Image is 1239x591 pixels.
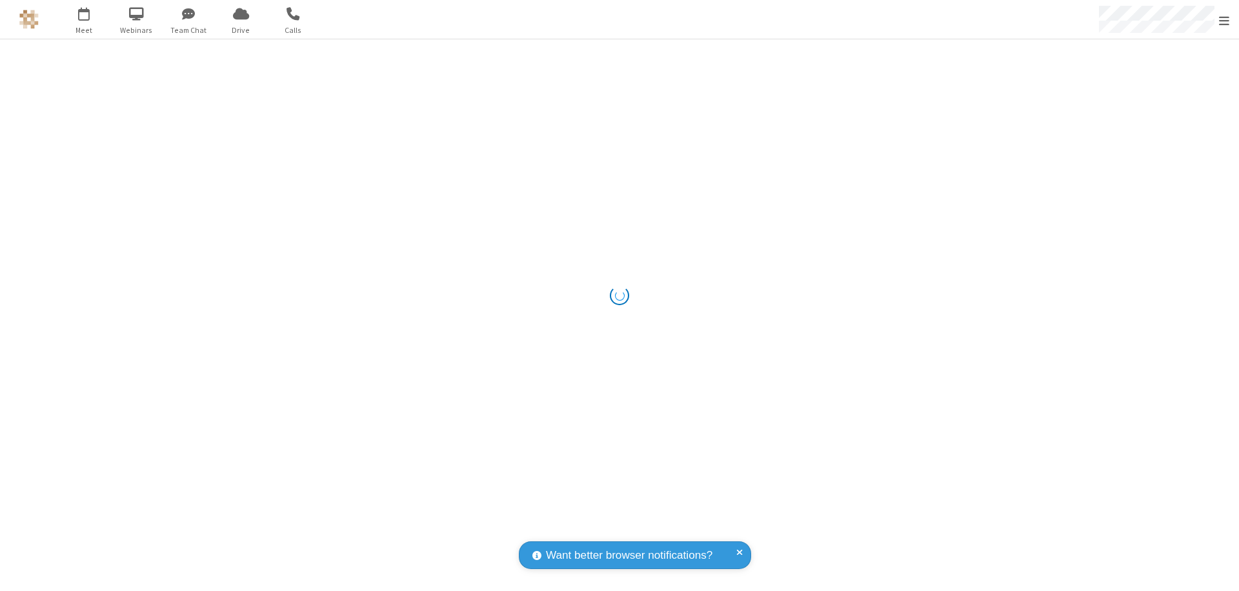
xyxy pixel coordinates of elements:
[165,25,213,36] span: Team Chat
[546,547,712,564] span: Want better browser notifications?
[112,25,161,36] span: Webinars
[60,25,108,36] span: Meet
[269,25,317,36] span: Calls
[19,10,39,29] img: QA Selenium DO NOT DELETE OR CHANGE
[217,25,265,36] span: Drive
